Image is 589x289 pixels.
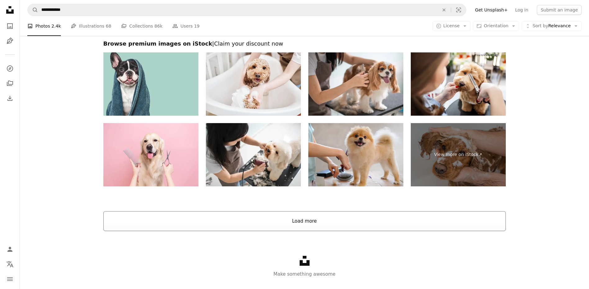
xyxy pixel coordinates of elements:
[4,92,16,104] a: Download History
[473,21,519,31] button: Orientation
[437,4,451,16] button: Clear
[121,16,162,36] a: Collections 86k
[522,21,582,31] button: Sort byRelevance
[194,23,200,29] span: 19
[27,4,466,16] form: Find visuals sitewide
[471,5,511,15] a: Get Unsplash+
[4,62,16,75] a: Explore
[4,258,16,270] button: Language
[308,123,403,186] img: female groomer haircut Pomeranian dog on the table of outdoor. process of final shearing of a dog...
[154,23,162,29] span: 86k
[103,52,198,116] img: Cute puppy and blue towel. Studio shot
[206,52,301,116] img: Happy Cute Dog in Soap Foam
[532,23,548,28] span: Sort by
[28,4,38,16] button: Search Unsplash
[532,23,571,29] span: Relevance
[103,211,506,231] button: Load more
[106,23,111,29] span: 68
[484,23,508,28] span: Orientation
[411,52,506,116] img: Dog Being Groomed at a Salon
[172,16,200,36] a: Users 19
[4,20,16,32] a: Photos
[433,21,471,31] button: License
[511,5,532,15] a: Log in
[443,23,460,28] span: License
[103,40,506,47] h2: Browse premium images on iStock
[4,4,16,17] a: Home — Unsplash
[4,273,16,285] button: Menu
[71,16,111,36] a: Illustrations 68
[451,4,466,16] button: Visual search
[411,123,506,186] a: View more on iStock↗
[4,35,16,47] a: Illustrations
[537,5,582,15] button: Submit an image
[4,77,16,90] a: Collections
[308,52,403,116] img: a chinese female dog groomer grooming a Cavalier King Charles Spaniel dog
[20,270,589,278] p: Make something awesome
[212,40,283,47] span: | Claim your discount now
[4,243,16,256] a: Log in / Sign up
[206,123,301,186] img: asian chinese female pet groomer with apron grooming a brown color toy poodle dog
[103,123,198,186] img: A professional is grooming a dog's coat against a monochrome background. The groomer holds his to...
